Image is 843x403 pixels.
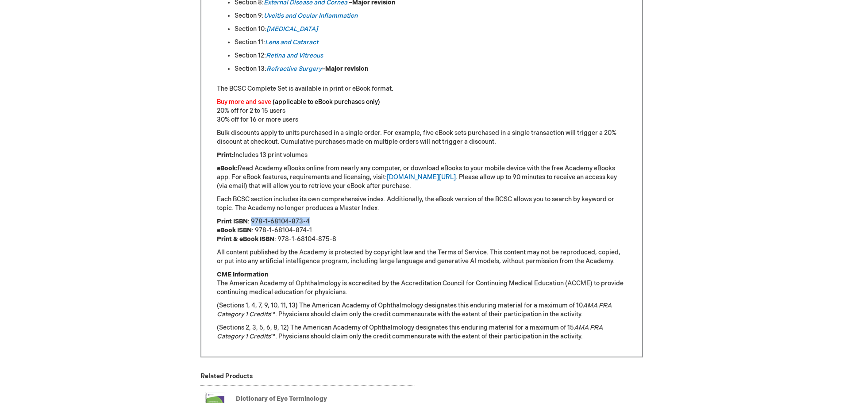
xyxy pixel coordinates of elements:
p: 20% off for 2 to 15 users 30% off for 16 or more users [217,98,627,124]
a: Uveitis and Ocular Inflammation [264,12,358,19]
p: Read Academy eBooks online from nearly any computer, or download eBooks to your mobile device wit... [217,164,627,191]
a: Retina and Vitreous [266,52,323,59]
strong: Print & eBook ISBN [217,235,274,243]
p: The American Academy of Ophthalmology is accredited by the Accreditation Council for Continuing M... [217,270,627,297]
strong: Major revision [325,65,368,73]
p: All content published by the Academy is protected by copyright law and the Terms of Service. This... [217,248,627,266]
strong: eBook: [217,165,238,172]
p: The BCSC Complete Set is available in print or eBook format. [217,84,627,93]
strong: eBook ISBN [217,226,252,234]
p: Includes 13 print volumes [217,151,627,160]
strong: Related Products [200,372,253,380]
li: Section 9: [235,12,627,20]
p: Bulk discounts apply to units purchased in a single order. For example, five eBook sets purchased... [217,129,627,146]
li: Section 11: [235,38,627,47]
a: Dictionary of Eye Terminology [236,395,327,403]
a: Refractive Surgery [266,65,322,73]
li: Section 13: – [235,65,627,73]
a: Lens and Cataract [265,38,318,46]
strong: CME Information [217,271,268,278]
a: [DOMAIN_NAME][URL] [387,173,456,181]
p: (Sections 1, 4, 7, 9, 10, 11, 13) The American Academy of Ophthalmology designates this enduring ... [217,301,627,319]
strong: Print ISBN [217,218,248,225]
font: Buy more and save [217,98,271,106]
li: Section 12: [235,51,627,60]
p: (Sections 2, 3, 5, 6, 8, 12) The American Academy of Ophthalmology designates this enduring mater... [217,323,627,341]
font: (applicable to eBook purchases only) [273,98,380,106]
strong: Print: [217,151,234,159]
p: Each BCSC section includes its own comprehensive index. Additionally, the eBook version of the BC... [217,195,627,213]
p: : 978-1-68104-873-4 : 978-1-68104-874-1 : 978-1-68104-875-8 [217,217,627,244]
a: [MEDICAL_DATA] [266,25,318,33]
li: Section 10: [235,25,627,34]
